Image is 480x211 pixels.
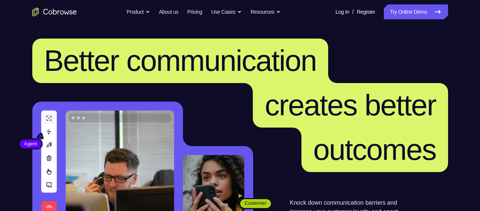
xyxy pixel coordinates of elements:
[44,44,317,77] span: Better communication
[159,4,178,19] a: About us
[357,4,375,19] a: Register
[32,7,77,16] a: Go to the home page
[127,4,150,19] button: Product
[384,4,448,19] a: Try Online Demo
[352,7,354,16] span: /
[211,4,242,19] button: Use Cases
[336,4,349,19] a: Log In
[187,4,202,19] a: Pricing
[313,133,436,166] span: outcomes
[251,4,281,19] button: Resources
[265,89,436,122] span: creates better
